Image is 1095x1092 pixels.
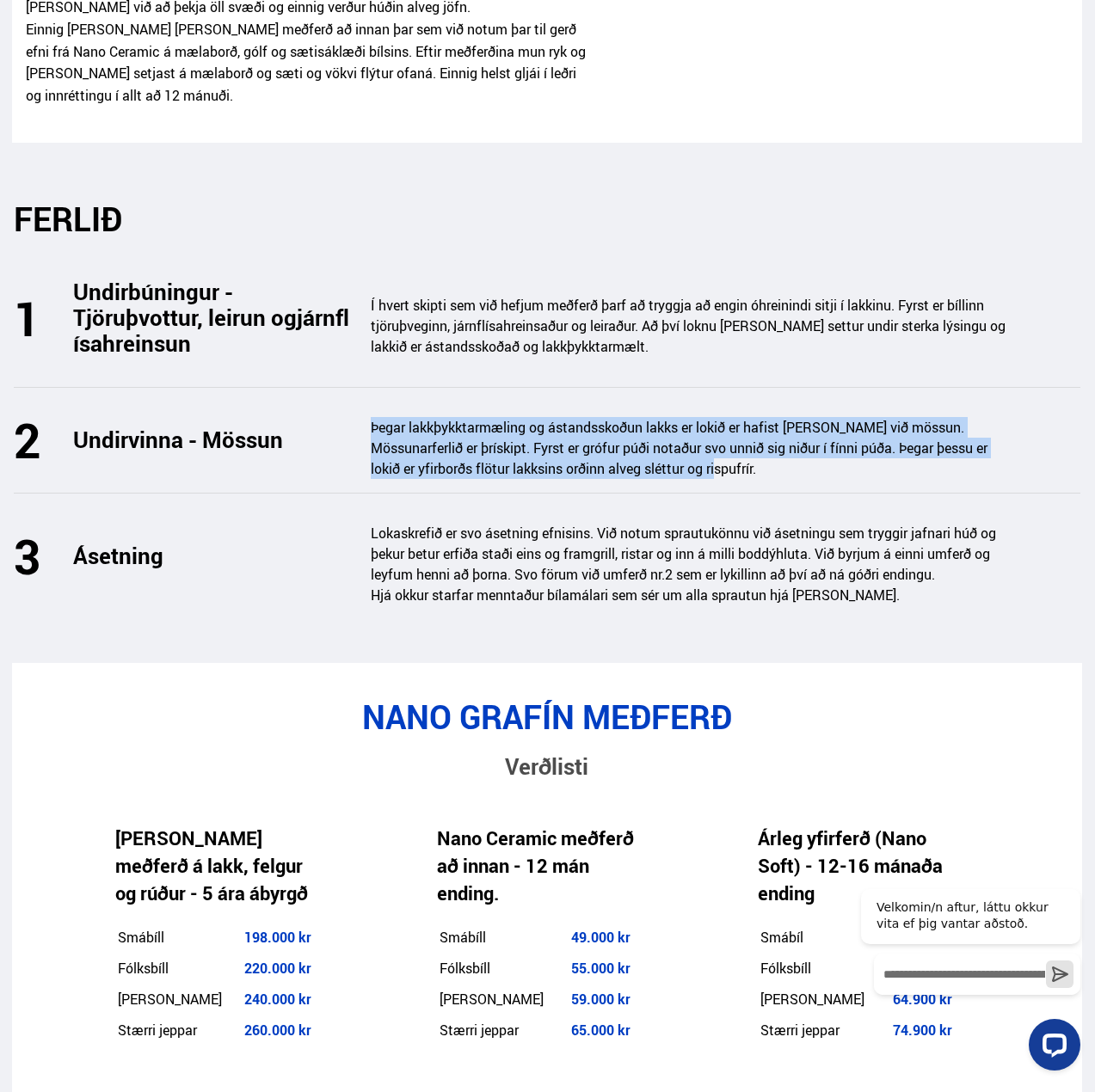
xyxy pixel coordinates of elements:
[117,985,242,1014] td: [PERSON_NAME]
[847,857,1087,1084] iframe: LiveChat chat widget
[244,1021,311,1040] span: 260.000 kr
[244,990,311,1009] span: 240.000 kr
[117,923,242,952] td: Smábíll
[73,302,349,359] span: járnflísahreinsun
[760,1015,890,1045] td: Stærri jeppar
[244,928,311,947] span: 198.000 kr
[760,923,890,952] td: Smábíl
[371,417,1008,479] p: Þegar lakkþykktarmæling og ástandsskoðun lakks er lokið er hafist [PERSON_NAME] við mössun. Mössu...
[371,295,1008,357] p: Í hvert skipti sem við hefjum meðferð þarf að tryggja að engin óhreinindi sitji í lakkinu. Fyrst ...
[371,523,1008,585] p: Lokaskrefið er svo ásetning efnisins. Við notum sprautukönnu við ásetningu sem tryggir jafnari hú...
[760,954,890,983] td: Fólksbíll
[571,959,631,978] span: 55.000 kr
[60,697,1034,736] h2: NANO GRAFÍN MEÐFERÐ
[73,426,355,452] h3: Undirvinna - Mössun
[117,1015,242,1045] td: Stærri jeppar
[571,990,631,1009] span: 59.000 kr
[73,279,355,356] h3: Undirbúningur - Tjöruþvottur, leirun og
[371,585,1008,605] p: Hjá okkur starfar menntaður bílamálari sem sér um alla sprautun hjá [PERSON_NAME].
[439,954,569,983] td: Fólksbíll
[571,1021,631,1040] span: 65.000 kr
[439,923,569,952] td: Smábíll
[439,1015,569,1045] td: Stærri jeppar
[760,985,890,1014] td: [PERSON_NAME]
[14,199,1080,238] h2: FERLIÐ
[758,825,969,907] h4: Árleg yfirferð (Nano Soft) - 12-16 mánaða ending
[505,751,588,782] span: Verðlisti
[439,985,569,1014] td: [PERSON_NAME]
[437,825,649,907] h4: Nano Ceramic meðferð að innan - 12 mán ending.
[571,928,631,947] strong: 49.000 kr
[73,543,355,568] h3: Ásetning
[244,959,311,978] span: 220.000 kr
[115,825,327,907] h4: [PERSON_NAME] meðferð á lakk, felgur og rúður - 5 ára ábyrgð
[117,954,242,983] td: Fólksbíll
